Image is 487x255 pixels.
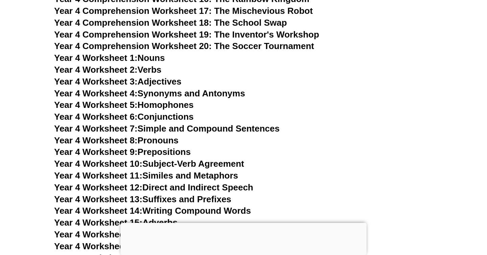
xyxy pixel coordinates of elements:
[54,159,244,169] a: Year 4 Worksheet 10:Subject-Verb Agreement
[54,217,142,228] span: Year 4 Worksheet 15:
[54,194,231,204] a: Year 4 Worksheet 13:Suffixes and Prefixes
[54,53,165,63] a: Year 4 Worksheet 1:Nouns
[54,6,313,16] a: Year 4 Comprehension Worksheet 17: The Mischevious Robot
[54,182,142,192] span: Year 4 Worksheet 12:
[54,123,280,134] a: Year 4 Worksheet 7:Simple and Compound Sentences
[54,159,142,169] span: Year 4 Worksheet 10:
[54,41,314,51] a: Year 4 Comprehension Worksheet 20: The Soccer Tournament
[54,112,138,122] span: Year 4 Worksheet 6:
[371,179,487,255] iframe: Chat Widget
[54,147,138,157] span: Year 4 Worksheet 9:
[54,229,142,239] span: Year 4 Worksheet 16:
[54,182,253,192] a: Year 4 Worksheet 12:Direct and Indirect Speech
[54,100,194,110] a: Year 4 Worksheet 5:Homophones
[54,65,138,75] span: Year 4 Worksheet 2:
[54,241,142,251] span: Year 4 Worksheet 17:
[54,65,161,75] a: Year 4 Worksheet 2:Verbs
[54,53,138,63] span: Year 4 Worksheet 1:
[54,88,245,98] a: Year 4 Worksheet 4:Synonyms and Antonyms
[54,170,238,181] a: Year 4 Worksheet 11:Similes and Metaphors
[54,18,287,28] a: Year 4 Comprehension Worksheet 18: The School Swap
[54,29,319,40] a: Year 4 Comprehension Worksheet 19: The Inventor's Workshop
[54,112,194,122] a: Year 4 Worksheet 6:Conjunctions
[54,206,251,216] a: Year 4 Worksheet 14:Writing Compound Words
[54,88,138,98] span: Year 4 Worksheet 4:
[54,135,179,145] a: Year 4 Worksheet 8:Pronouns
[54,135,138,145] span: Year 4 Worksheet 8:
[54,147,191,157] a: Year 4 Worksheet 9:Prepositions
[54,170,142,181] span: Year 4 Worksheet 11:
[54,76,182,87] a: Year 4 Worksheet 3:Adjectives
[54,194,142,204] span: Year 4 Worksheet 13:
[54,206,142,216] span: Year 4 Worksheet 14:
[120,223,367,253] iframe: Advertisement
[54,241,272,251] a: Year 4 Worksheet 17:Word Families and Root Words
[54,76,138,87] span: Year 4 Worksheet 3:
[54,217,178,228] a: Year 4 Worksheet 15:Adverbs
[54,229,193,239] a: Year 4 Worksheet 16:Plural Rules
[54,100,138,110] span: Year 4 Worksheet 5:
[54,123,138,134] span: Year 4 Worksheet 7:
